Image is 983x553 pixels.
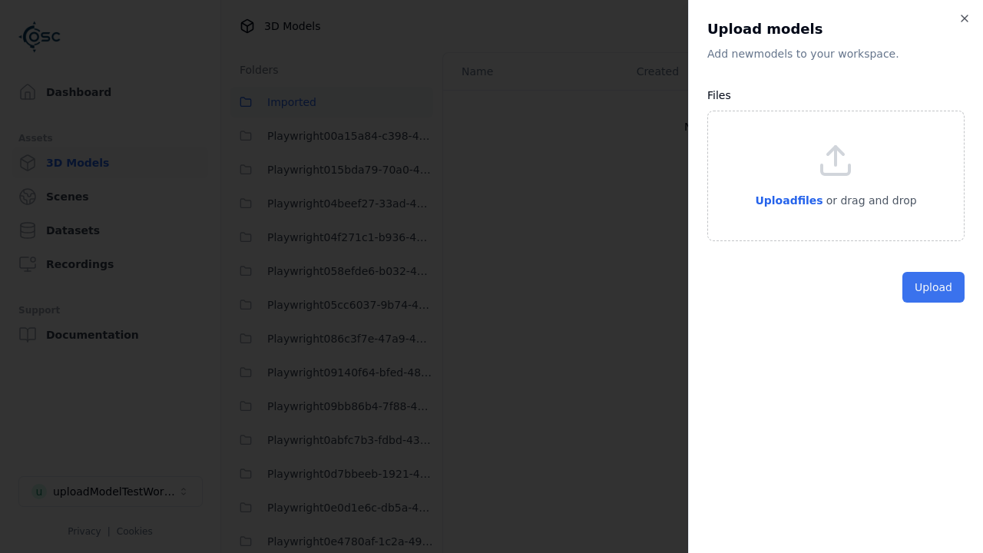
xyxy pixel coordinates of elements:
[707,18,965,40] h2: Upload models
[707,89,731,101] label: Files
[823,191,917,210] p: or drag and drop
[707,46,965,61] p: Add new model s to your workspace.
[902,272,965,303] button: Upload
[755,194,822,207] span: Upload files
